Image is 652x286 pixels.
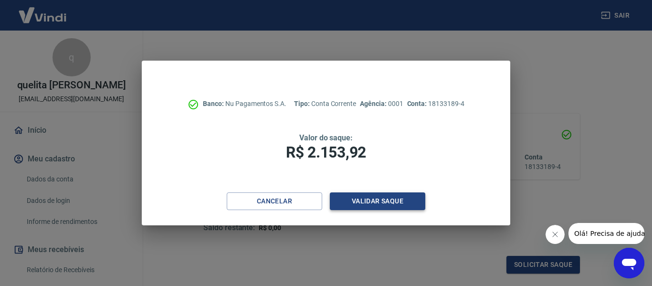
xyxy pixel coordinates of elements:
[203,99,286,109] p: Nu Pagamentos S.A.
[330,192,425,210] button: Validar saque
[614,248,644,278] iframe: Botão para abrir a janela de mensagens
[360,100,388,107] span: Agência:
[360,99,403,109] p: 0001
[286,143,366,161] span: R$ 2.153,92
[203,100,225,107] span: Banco:
[294,100,311,107] span: Tipo:
[407,100,429,107] span: Conta:
[6,7,80,14] span: Olá! Precisa de ajuda?
[568,223,644,244] iframe: Mensagem da empresa
[227,192,322,210] button: Cancelar
[407,99,464,109] p: 18133189-4
[294,99,356,109] p: Conta Corrente
[546,225,565,244] iframe: Fechar mensagem
[299,133,353,142] span: Valor do saque:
